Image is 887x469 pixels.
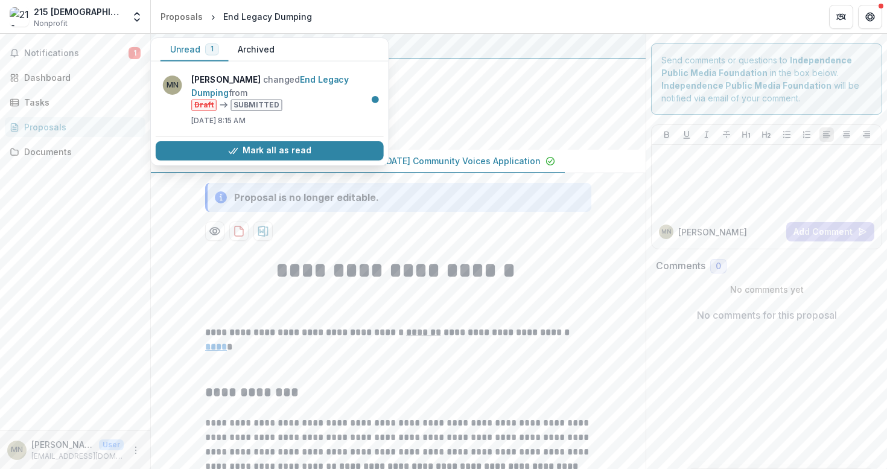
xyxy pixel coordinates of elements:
[661,80,831,91] strong: Independence Public Media Foundation
[716,261,721,272] span: 0
[161,38,229,62] button: Unread
[699,127,714,142] button: Italicize
[129,47,141,59] span: 1
[5,68,145,88] a: Dashboard
[161,39,636,53] div: Independence Public Media Foundation
[5,92,145,112] a: Tasks
[11,446,23,454] div: Madison Nardy
[660,127,674,142] button: Bold
[829,5,853,29] button: Partners
[5,142,145,162] a: Documents
[679,127,694,142] button: Underline
[34,5,124,18] div: 215 [DEMOGRAPHIC_DATA] Education Fund
[780,127,794,142] button: Bullet List
[800,127,814,142] button: Ordered List
[156,8,208,25] a: Proposals
[786,222,874,241] button: Add Comment
[839,127,854,142] button: Align Center
[161,10,203,23] div: Proposals
[191,73,377,110] p: changed from
[24,145,136,158] div: Documents
[253,222,273,241] button: download-proposal
[229,38,284,62] button: Archived
[24,121,136,133] div: Proposals
[191,74,349,98] a: End Legacy Dumping
[156,8,317,25] nav: breadcrumb
[211,45,214,53] span: 1
[34,18,68,29] span: Nonprofit
[5,117,145,137] a: Proposals
[205,222,224,241] button: Preview 567b9870-4ce2-41f3-8843-d47fd564c556-0.pdf
[234,190,379,205] div: Proposal is no longer editable.
[99,439,124,450] p: User
[661,229,672,235] div: Madison Nardy
[719,127,734,142] button: Strike
[223,10,312,23] div: End Legacy Dumping
[739,127,754,142] button: Heading 1
[678,226,747,238] p: [PERSON_NAME]
[819,127,834,142] button: Align Left
[31,438,94,451] p: [PERSON_NAME]
[24,96,136,109] div: Tasks
[129,443,143,458] button: More
[31,451,124,462] p: [EMAIL_ADDRESS][DOMAIN_NAME]
[651,43,882,115] div: Send comments or questions to in the box below. will be notified via email of your comment.
[656,260,705,272] h2: Comments
[129,5,145,29] button: Open entity switcher
[229,222,249,241] button: download-proposal
[5,43,145,63] button: Notifications1
[697,308,837,322] p: No comments for this proposal
[24,71,136,84] div: Dashboard
[656,283,877,296] p: No comments yet
[858,5,882,29] button: Get Help
[156,141,384,161] button: Mark all as read
[10,7,29,27] img: 215 People's Alliance Education Fund
[859,127,874,142] button: Align Right
[759,127,774,142] button: Heading 2
[24,48,129,59] span: Notifications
